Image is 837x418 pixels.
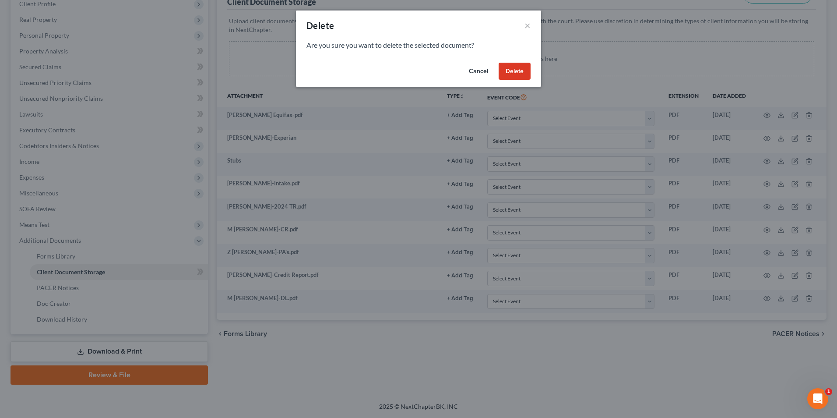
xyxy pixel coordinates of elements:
[825,388,832,395] span: 1
[306,40,531,50] p: Are you sure you want to delete the selected document?
[499,63,531,80] button: Delete
[462,63,495,80] button: Cancel
[306,19,334,32] div: Delete
[524,20,531,31] button: ×
[807,388,828,409] iframe: Intercom live chat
